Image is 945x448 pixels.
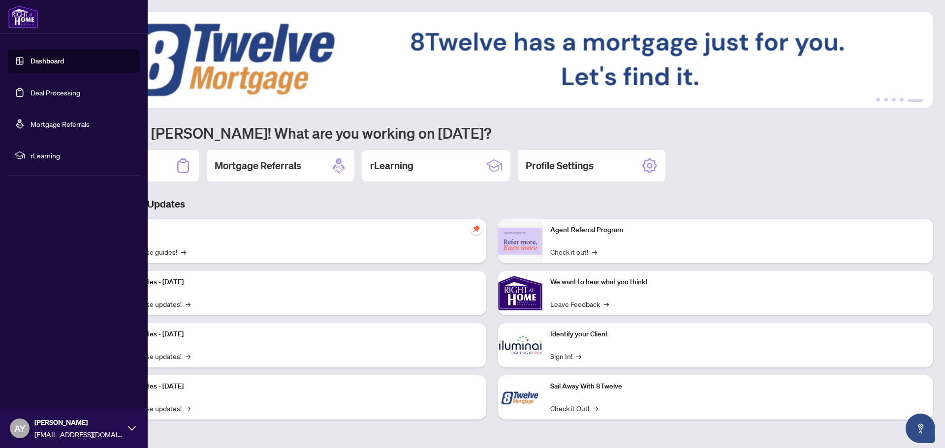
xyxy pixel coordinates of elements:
a: Sign In!→ [550,351,581,361]
a: Check it Out!→ [550,403,598,414]
span: AY [14,421,26,435]
a: Leave Feedback→ [550,299,609,309]
img: logo [8,5,38,29]
p: Platform Updates - [DATE] [103,381,478,392]
h2: rLearning [370,159,413,173]
p: Platform Updates - [DATE] [103,277,478,288]
span: → [592,246,597,257]
img: Sail Away With 8Twelve [498,375,542,419]
span: → [186,403,190,414]
span: → [576,351,581,361]
button: 5 [908,98,923,102]
p: Self-Help [103,225,478,236]
a: Deal Processing [31,88,80,97]
img: We want to hear what you think! [498,271,542,315]
h3: Brokerage & Industry Updates [51,197,933,211]
img: Agent Referral Program [498,228,542,255]
span: → [186,299,190,309]
span: → [593,403,598,414]
p: Sail Away With 8Twelve [550,381,925,392]
h1: Welcome back [PERSON_NAME]! What are you working on [DATE]? [51,123,933,142]
button: 4 [900,98,904,102]
img: Identify your Client [498,323,542,367]
h2: Profile Settings [526,159,594,173]
p: Identify your Client [550,329,925,340]
button: 3 [892,98,896,102]
span: [PERSON_NAME] [34,417,123,428]
p: Agent Referral Program [550,225,925,236]
p: We want to hear what you think! [550,277,925,288]
img: Slide 4 [51,12,933,108]
span: rLearning [31,150,133,161]
button: 2 [884,98,888,102]
button: Open asap [906,414,935,443]
a: Check it out!→ [550,246,597,257]
span: → [181,246,186,257]
h2: Mortgage Referrals [215,159,301,173]
a: Dashboard [31,57,64,65]
span: [EMAIL_ADDRESS][DOMAIN_NAME] [34,429,123,440]
a: Mortgage Referrals [31,119,90,128]
p: Platform Updates - [DATE] [103,329,478,340]
button: 1 [876,98,880,102]
span: pushpin [471,223,482,235]
span: → [604,299,609,309]
span: → [186,351,190,361]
